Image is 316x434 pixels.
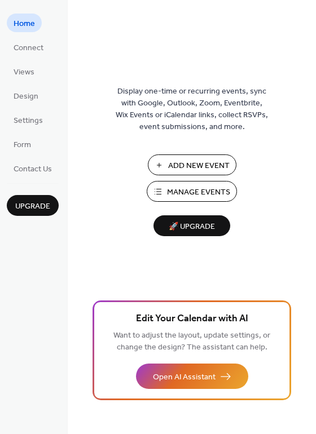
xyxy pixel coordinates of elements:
[167,187,230,198] span: Manage Events
[14,163,52,175] span: Contact Us
[7,135,38,153] a: Form
[136,364,248,389] button: Open AI Assistant
[7,86,45,105] a: Design
[160,219,223,234] span: 🚀 Upgrade
[7,62,41,81] a: Views
[14,67,34,78] span: Views
[168,160,230,172] span: Add New Event
[15,201,50,212] span: Upgrade
[7,110,50,129] a: Settings
[116,86,268,133] span: Display one-time or recurring events, sync with Google, Outlook, Zoom, Eventbrite, Wix Events or ...
[7,195,59,216] button: Upgrade
[14,139,31,151] span: Form
[14,42,43,54] span: Connect
[153,215,230,236] button: 🚀 Upgrade
[14,115,43,127] span: Settings
[7,159,59,178] a: Contact Us
[7,14,42,32] a: Home
[7,38,50,56] a: Connect
[14,91,38,103] span: Design
[147,181,237,202] button: Manage Events
[14,18,35,30] span: Home
[136,311,248,327] span: Edit Your Calendar with AI
[148,154,236,175] button: Add New Event
[113,328,270,355] span: Want to adjust the layout, update settings, or change the design? The assistant can help.
[153,371,216,383] span: Open AI Assistant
